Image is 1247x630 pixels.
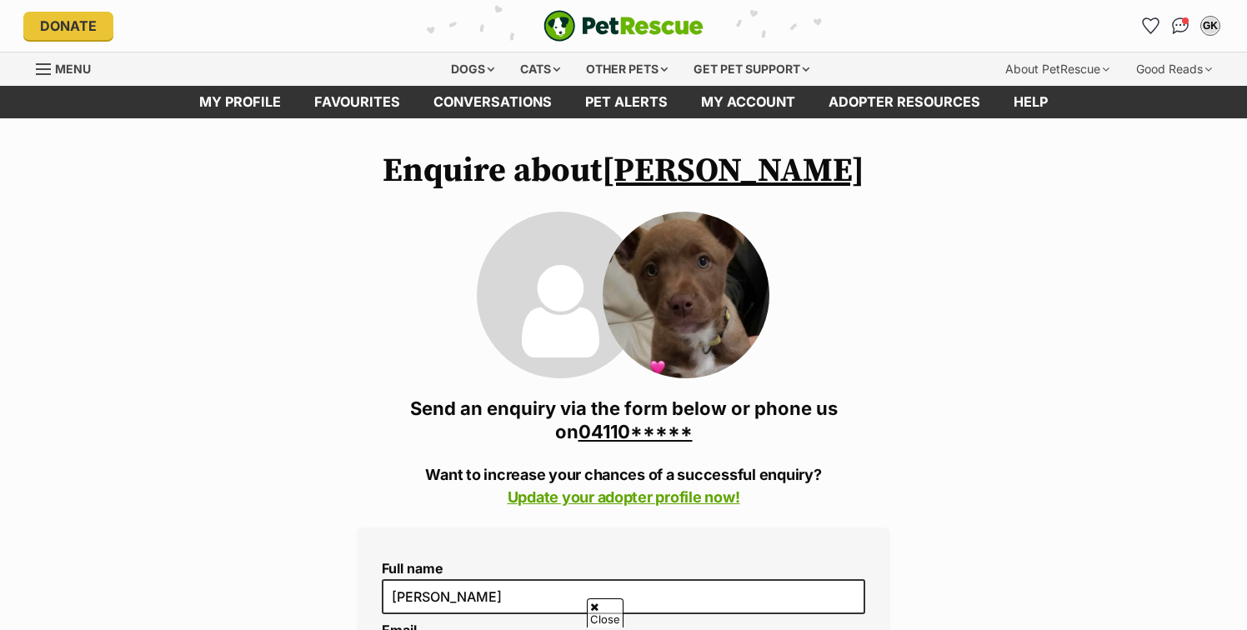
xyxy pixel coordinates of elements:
label: Full name [382,561,865,576]
button: My account [1197,12,1224,39]
a: Update your adopter profile now! [508,488,740,506]
span: Close [587,598,623,627]
a: [PERSON_NAME] [602,150,864,192]
a: PetRescue [543,10,704,42]
a: Adopter resources [812,86,997,118]
img: chat-41dd97257d64d25036548639549fe6c8038ab92f7586957e7f3b1b290dea8141.svg [1172,17,1189,34]
a: My profile [183,86,298,118]
a: Help [997,86,1064,118]
a: Conversations [1167,12,1194,39]
div: About PetRescue [994,52,1121,86]
span: Menu [55,62,91,76]
a: My account [684,86,812,118]
div: Dogs [439,52,506,86]
a: Menu [36,52,103,82]
img: Lucy [603,212,769,378]
a: Favourites [1137,12,1164,39]
div: Get pet support [682,52,821,86]
div: Other pets [574,52,679,86]
img: logo-e224e6f780fb5917bec1dbf3a21bbac754714ae5b6737aabdf751b685950b380.svg [543,10,704,42]
a: Donate [23,12,113,40]
h3: Send an enquiry via the form below or phone us on [357,397,890,443]
h1: Enquire about [357,152,890,190]
ul: Account quick links [1137,12,1224,39]
input: E.g. Jimmy Chew [382,579,865,614]
a: conversations [417,86,568,118]
a: Pet alerts [568,86,684,118]
div: Cats [508,52,572,86]
p: Want to increase your chances of a successful enquiry? [357,463,890,508]
a: Favourites [298,86,417,118]
div: GK [1202,17,1219,34]
div: Good Reads [1124,52,1224,86]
